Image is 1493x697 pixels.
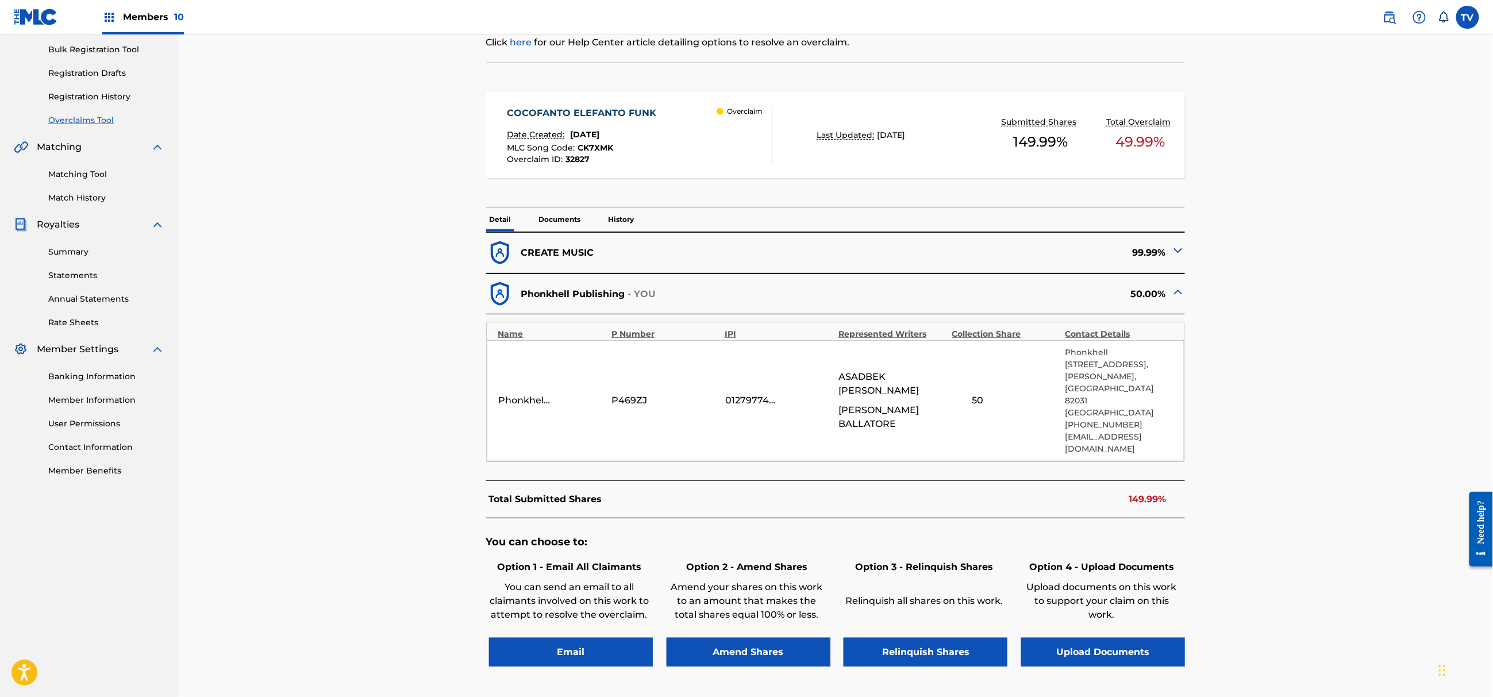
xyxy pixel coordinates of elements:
[48,246,164,258] a: Summary
[1461,483,1493,576] iframe: Resource Center
[37,140,82,154] span: Matching
[1065,328,1173,340] div: Contact Details
[48,371,164,383] a: Banking Information
[14,9,58,25] img: MLC Logo
[727,106,763,117] p: Overclaim
[952,328,1059,340] div: Collection Share
[1065,431,1172,455] p: [EMAIL_ADDRESS][DOMAIN_NAME]
[102,10,116,24] img: Top Rightsholders
[1171,285,1185,299] img: expand-cell-toggle
[507,129,567,141] p: Date Created:
[844,594,1005,608] p: Relinquish all shares on this work.
[605,207,638,232] p: History
[489,560,650,574] h6: Option 1 - Email All Claimants
[536,207,584,232] p: Documents
[48,441,164,453] a: Contact Information
[1021,638,1185,667] button: Upload Documents
[510,37,532,48] a: here
[48,192,164,204] a: Match History
[486,536,1186,549] h5: You can choose to:
[507,143,578,153] span: MLC Song Code :
[48,418,164,430] a: User Permissions
[1378,6,1401,29] a: Public Search
[151,218,164,232] img: expand
[1383,10,1396,24] img: search
[725,328,833,340] div: IPI
[48,114,164,126] a: Overclaims Tool
[48,44,164,56] a: Bulk Registration Tool
[48,67,164,79] a: Registration Drafts
[498,328,606,340] div: Name
[1456,6,1479,29] div: User Menu
[486,280,514,308] img: dfb38c8551f6dcc1ac04.svg
[48,317,164,329] a: Rate Sheets
[14,342,28,356] img: Member Settings
[486,92,1186,178] a: COCOFANTO ELEFANTO FUNKDate Created:[DATE]MLC Song Code:CK7XMKOverclaim ID:32827 OverclaimLast Up...
[48,168,164,180] a: Matching Tool
[48,269,164,282] a: Statements
[489,580,650,622] p: You can send an email to all claimants involved on this work to attempt to resolve the overclaim.
[1065,346,1172,359] p: Phonkhell
[48,293,164,305] a: Annual Statements
[1021,560,1182,574] h6: Option 4 - Upload Documents
[611,328,719,340] div: P Number
[836,280,1185,308] div: 50.00%
[507,106,662,120] div: COCOFANTO ELEFANTO FUNK
[174,11,184,22] span: 10
[565,154,590,164] span: 32827
[37,342,118,356] span: Member Settings
[1115,132,1165,152] span: 49.99 %
[570,129,599,140] span: [DATE]
[838,328,946,340] div: Represented Writers
[486,36,1025,49] p: Click for our Help Center article detailing options to resolve an overclaim.
[48,465,164,477] a: Member Benefits
[489,492,602,506] p: Total Submitted Shares
[1171,244,1185,257] img: expand-cell-toggle
[521,287,625,301] p: Phonkhell Publishing
[1408,6,1431,29] div: Help
[486,239,514,267] img: dfb38c8551f6dcc1ac04.svg
[1065,407,1172,419] p: [GEOGRAPHIC_DATA]
[1065,359,1172,371] p: [STREET_ADDRESS],
[1065,419,1172,431] p: [PHONE_NUMBER]
[578,143,613,153] span: CK7XMK
[1436,642,1493,697] div: Chat-Widget
[838,370,946,398] span: ASADBEK [PERSON_NAME]
[507,154,565,164] span: Overclaim ID :
[48,91,164,103] a: Registration History
[836,239,1185,267] div: 99.99%
[1413,10,1426,24] img: help
[844,560,1005,574] h6: Option 3 - Relinquish Shares
[1013,132,1068,152] span: 149.99 %
[877,130,905,140] span: [DATE]
[489,638,653,667] button: Email
[151,342,164,356] img: expand
[486,207,515,232] p: Detail
[1436,642,1493,697] iframe: Chat Widget
[1438,11,1449,23] div: Notifications
[628,287,656,301] p: - YOU
[667,638,830,667] button: Amend Shares
[123,10,184,24] span: Members
[48,394,164,406] a: Member Information
[521,246,594,260] p: CREATE MUSIC
[37,218,79,232] span: Royalties
[14,140,28,154] img: Matching
[667,560,828,574] h6: Option 2 - Amend Shares
[1439,653,1446,688] div: Ziehen
[838,403,946,431] span: [PERSON_NAME] BALLATORE
[667,580,828,622] p: Amend your shares on this work to an amount that makes the total shares equal 100% or less.
[817,129,877,141] p: Last Updated:
[14,218,28,232] img: Royalties
[844,638,1007,667] button: Relinquish Shares
[151,140,164,154] img: expand
[1021,580,1182,622] p: Upload documents on this work to support your claim on this work.
[1002,116,1080,128] p: Submitted Shares
[1129,492,1166,506] p: 149.99%
[1107,116,1174,128] p: Total Overclaim
[1065,371,1172,407] p: [PERSON_NAME], [GEOGRAPHIC_DATA] 82031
